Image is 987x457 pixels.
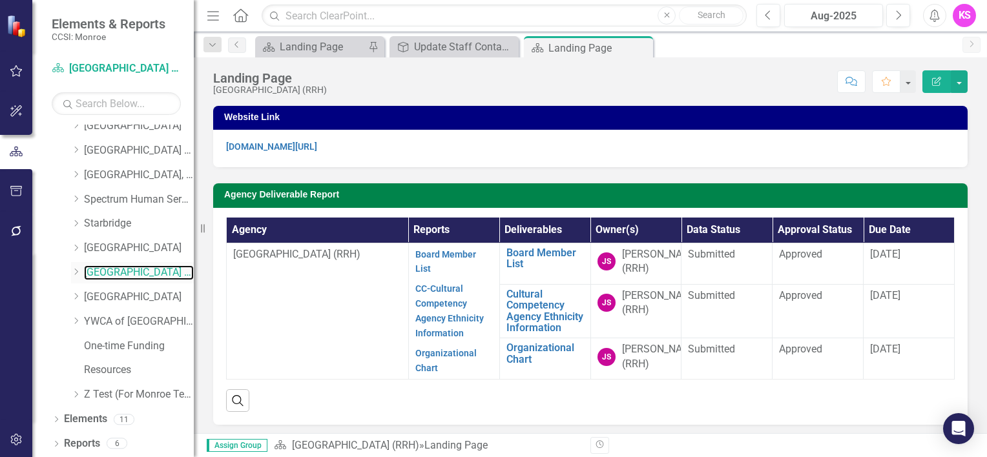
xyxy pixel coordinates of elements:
a: [GEOGRAPHIC_DATA] (RRH) [292,439,419,451]
span: Elements & Reports [52,16,165,32]
td: Double-Click to Edit [681,284,773,338]
td: Double-Click to Edit [864,338,955,380]
input: Search ClearPoint... [262,5,747,27]
a: [GEOGRAPHIC_DATA] (RRH) [52,61,181,76]
td: Double-Click to Edit [773,284,864,338]
a: [GEOGRAPHIC_DATA] (RRH) [84,143,194,158]
a: Organizational Chart [415,348,477,373]
span: Submitted [688,343,735,355]
td: Double-Click to Edit Right Click for Context Menu [499,243,590,284]
a: Starbridge [84,216,194,231]
td: Double-Click to Edit [864,284,955,338]
td: Double-Click to Edit [864,243,955,284]
a: [GEOGRAPHIC_DATA], Inc. [84,168,194,183]
span: Approved [779,289,822,301]
div: Landing Page [280,39,365,55]
div: Update Staff Contacts and Website Link on Agency Landing Page [414,39,515,55]
span: Search [698,10,725,20]
div: [GEOGRAPHIC_DATA] (RRH) [213,85,327,95]
div: » [274,438,581,453]
div: Landing Page [424,439,488,451]
div: [PERSON_NAME] (RRH) [622,289,700,318]
h3: Website Link [224,112,961,122]
td: Double-Click to Edit [590,338,681,380]
a: [DOMAIN_NAME][URL] [226,141,317,152]
a: [GEOGRAPHIC_DATA] [84,241,194,256]
div: JS [597,348,616,366]
a: One-time Funding [84,339,194,354]
div: 11 [114,414,134,425]
a: Resources [84,363,194,378]
button: Search [679,6,743,25]
div: Aug-2025 [789,8,878,24]
a: Spectrum Human Services, Inc. [84,192,194,207]
a: YWCA of [GEOGRAPHIC_DATA] and [GEOGRAPHIC_DATA] [84,314,194,329]
a: Cultural Competency Agency Ethnicity Information [506,289,584,334]
span: [DATE] [870,343,900,355]
a: Update Staff Contacts and Website Link on Agency Landing Page [393,39,515,55]
span: [DATE] [870,289,900,301]
a: Board Member List [506,247,584,270]
td: Double-Click to Edit [773,338,864,380]
small: CCSI: Monroe [52,32,165,42]
a: Board Member List [415,249,476,274]
a: [GEOGRAPHIC_DATA] [84,290,194,305]
a: Reports [64,436,100,451]
input: Search Below... [52,92,181,115]
span: Assign Group [207,439,267,452]
td: Double-Click to Edit Right Click for Context Menu [499,284,590,338]
button: KS [953,4,976,27]
a: Z Test (For Monroe Testing) [84,387,194,402]
td: Double-Click to Edit [227,243,409,380]
div: Open Intercom Messenger [943,413,974,444]
div: [PERSON_NAME] (RRH) [622,342,700,372]
td: Double-Click to Edit [590,243,681,284]
a: CC-Cultural Competency Agency Ethnicity Information [415,283,484,338]
div: [PERSON_NAME] (RRH) [622,247,700,277]
div: JS [597,294,616,312]
td: Double-Click to Edit [408,243,499,380]
h3: Agency Deliverable Report [224,190,961,199]
a: Organizational Chart [506,342,584,365]
a: Landing Page [258,39,365,55]
button: Aug-2025 [784,4,883,27]
span: Approved [779,343,822,355]
p: [GEOGRAPHIC_DATA] (RRH) [233,247,402,262]
div: JS [597,252,616,270]
div: Landing Page [548,40,650,56]
div: 6 [107,438,127,449]
a: [GEOGRAPHIC_DATA] (RRH) [84,265,194,280]
a: Elements [64,412,107,427]
a: [GEOGRAPHIC_DATA] [84,119,194,134]
td: Double-Click to Edit [590,284,681,338]
td: Double-Click to Edit [773,243,864,284]
span: Submitted [688,289,735,301]
span: [DATE] [870,248,900,260]
span: Approved [779,248,822,260]
div: Landing Page [213,71,327,85]
span: Submitted [688,248,735,260]
td: Double-Click to Edit [681,338,773,380]
td: Double-Click to Edit Right Click for Context Menu [499,338,590,380]
td: Double-Click to Edit [681,243,773,284]
img: ClearPoint Strategy [6,15,29,37]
